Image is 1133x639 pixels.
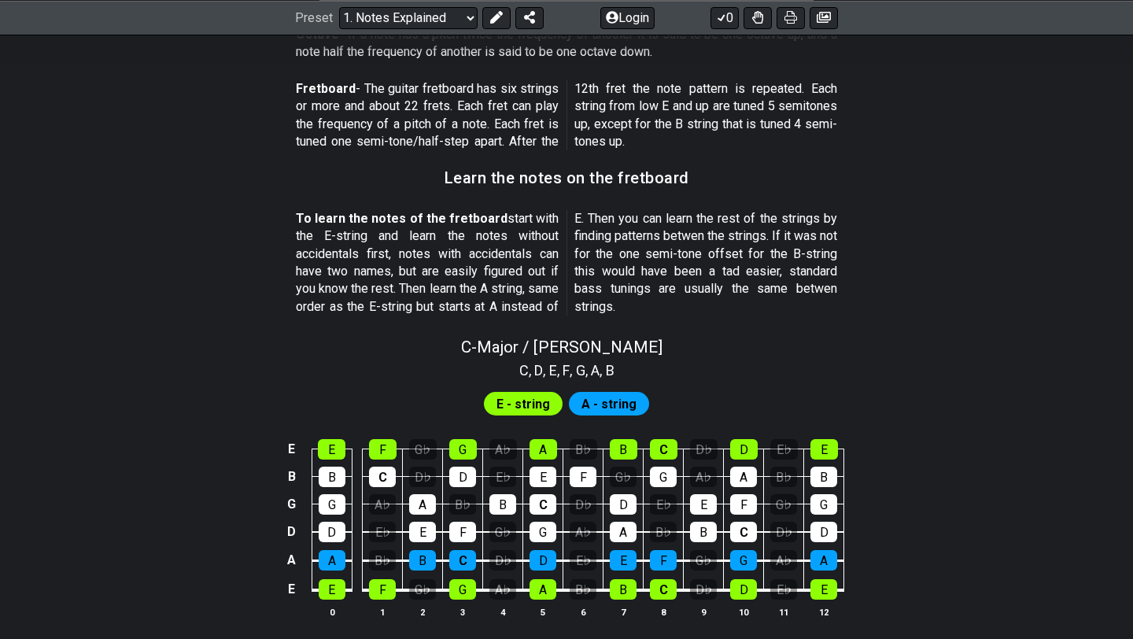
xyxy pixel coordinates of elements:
div: E [810,439,838,460]
div: B♭ [650,522,677,542]
div: D♭ [690,439,718,460]
div: C [730,522,757,542]
div: C [650,439,677,460]
td: A [282,546,301,575]
th: 10 [724,604,764,620]
button: Toggle Dexterity for all fretkits [744,6,772,28]
span: F [563,360,570,381]
span: E [549,360,557,381]
button: Create image [810,6,838,28]
div: E♭ [489,467,516,487]
div: D [810,522,837,542]
div: D [530,550,556,571]
div: A♭ [489,439,517,460]
th: 3 [443,604,483,620]
div: B♭ [770,467,797,487]
span: C - Major / [PERSON_NAME] [461,338,662,356]
div: D♭ [690,579,717,600]
button: Print [777,6,805,28]
div: E♭ [770,439,798,460]
th: 6 [563,604,603,620]
div: G♭ [489,522,516,542]
th: 8 [644,604,684,620]
div: B [489,494,516,515]
div: B♭ [449,494,476,515]
td: G [282,490,301,518]
div: C [369,467,396,487]
div: D [730,439,758,460]
div: B [690,522,717,542]
span: , [585,360,592,381]
span: , [543,360,549,381]
div: A [530,439,557,460]
div: A♭ [369,494,396,515]
div: G [810,494,837,515]
div: B♭ [570,439,597,460]
span: G [576,360,585,381]
div: C [650,579,677,600]
div: G♭ [610,467,637,487]
div: E♭ [650,494,677,515]
button: Edit Preset [482,6,511,28]
td: B [282,463,301,490]
th: 7 [603,604,644,620]
div: C [530,494,556,515]
button: 0 [710,6,739,28]
div: E [319,579,345,600]
div: A [730,467,757,487]
div: B [319,467,345,487]
td: E [282,574,301,604]
th: 9 [684,604,724,620]
div: B [610,439,637,460]
div: B [810,467,837,487]
th: 12 [804,604,844,620]
div: G [730,550,757,571]
th: 11 [764,604,804,620]
span: First enable full edit mode to edit [496,393,550,416]
div: D [319,522,345,542]
th: 5 [523,604,563,620]
div: D♭ [770,522,797,542]
div: E [690,494,717,515]
div: F [449,522,476,542]
div: A♭ [489,579,516,600]
span: , [570,360,576,381]
div: D [730,579,757,600]
div: B♭ [570,579,596,600]
div: E♭ [570,550,596,571]
span: A [591,360,600,381]
div: A [409,494,436,515]
div: A [530,579,556,600]
div: G♭ [690,550,717,571]
div: F [730,494,757,515]
div: A [810,550,837,571]
span: , [600,360,606,381]
div: E♭ [770,579,797,600]
div: E [318,439,345,460]
div: A♭ [770,550,797,571]
span: C [519,360,529,381]
div: G [530,522,556,542]
th: 1 [363,604,403,620]
strong: Octave [296,27,339,42]
div: E♭ [369,522,396,542]
div: G♭ [770,494,797,515]
div: E [810,579,837,600]
div: B♭ [369,550,396,571]
button: Share Preset [515,6,544,28]
div: A [610,522,637,542]
div: G♭ [409,439,437,460]
select: Preset [339,6,478,28]
span: First enable full edit mode to edit [581,393,637,416]
button: Login [600,6,655,28]
div: A♭ [570,522,596,542]
span: Preset [295,10,333,25]
p: - If a note has a pitch twice the frequency of another it is said to be one octave up, and a note... [296,26,837,61]
div: D♭ [570,494,596,515]
div: D♭ [409,467,436,487]
div: G [449,439,477,460]
span: , [557,360,563,381]
div: D♭ [489,550,516,571]
td: D [282,518,301,546]
th: 0 [312,604,352,620]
